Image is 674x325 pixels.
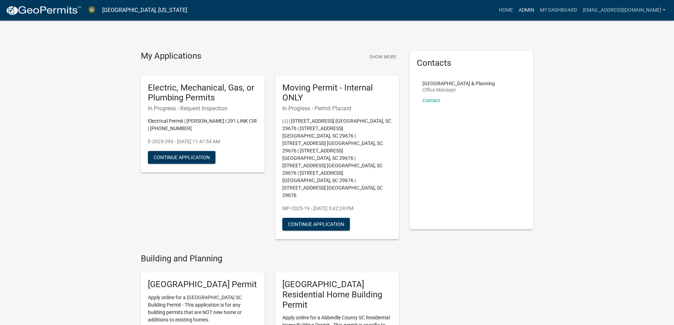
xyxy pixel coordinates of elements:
h6: In Progress - Request Inspection [148,105,258,112]
h5: Electric, Mechanical, Gas, or Plumbing Permits [148,83,258,103]
a: Admin [516,4,537,17]
p: Electrical Permit | [PERSON_NAME] | 291 LINK CIR | [PHONE_NUMBER] [148,117,258,132]
h5: Moving Permit - Internal ONLY [282,83,392,103]
h5: [GEOGRAPHIC_DATA] Permit [148,279,258,290]
h5: Contacts [417,58,526,68]
a: My Dashboard [537,4,580,17]
h4: My Applications [141,51,201,62]
a: [GEOGRAPHIC_DATA], [US_STATE] [102,4,187,16]
h5: [GEOGRAPHIC_DATA] Residential Home Building Permit [282,279,392,310]
h6: In Progress - Permit Placard [282,105,392,112]
p: Office Manager [422,87,495,92]
p: [GEOGRAPHIC_DATA] & Planning [422,81,495,86]
h4: Building and Planning [141,254,399,264]
a: [EMAIL_ADDRESS][DOMAIN_NAME] [580,4,668,17]
button: Show More [367,51,399,63]
p: E-2025-393 - [DATE] 11:47:54 AM [148,138,258,145]
button: Continue Application [148,151,215,164]
p: MP-2025-19 - [DATE] 3:42:24 PM [282,205,392,212]
a: Contact [422,98,440,103]
img: Abbeville County, South Carolina [87,5,97,15]
p: | | | | [STREET_ADDRESS] [GEOGRAPHIC_DATA], SC 29676 | [STREET_ADDRESS] [GEOGRAPHIC_DATA], SC 296... [282,117,392,199]
button: Continue Application [282,218,350,231]
p: Apply online for a [GEOGRAPHIC_DATA] SC Building Permit - This application is for any building pe... [148,294,258,324]
a: Home [496,4,516,17]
